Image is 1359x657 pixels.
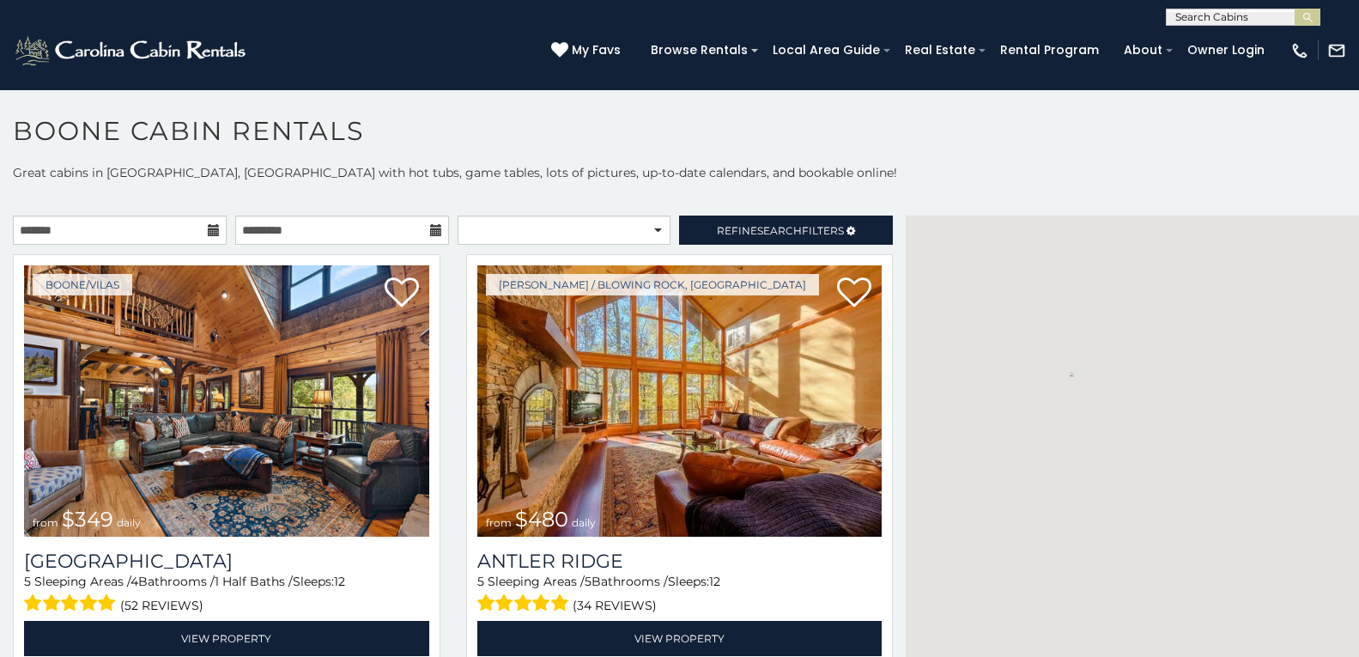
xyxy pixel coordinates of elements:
[24,574,31,589] span: 5
[709,574,720,589] span: 12
[24,550,429,573] h3: Diamond Creek Lodge
[130,574,138,589] span: 4
[515,507,568,532] span: $480
[573,594,657,617] span: (34 reviews)
[24,265,429,537] img: Diamond Creek Lodge
[572,41,621,59] span: My Favs
[486,516,512,529] span: from
[757,224,802,237] span: Search
[117,516,141,529] span: daily
[385,276,419,312] a: Add to favorites
[717,224,844,237] span: Refine Filters
[13,33,251,68] img: White-1-2.png
[551,41,625,60] a: My Favs
[642,37,756,64] a: Browse Rentals
[1290,41,1309,60] img: phone-regular-white.png
[679,216,893,245] a: RefineSearchFilters
[334,574,345,589] span: 12
[24,621,429,656] a: View Property
[24,265,429,537] a: Diamond Creek Lodge from $349 daily
[477,265,883,537] img: Antler Ridge
[486,274,819,295] a: [PERSON_NAME] / Blowing Rock, [GEOGRAPHIC_DATA]
[477,550,883,573] a: Antler Ridge
[896,37,984,64] a: Real Estate
[1179,37,1273,64] a: Owner Login
[477,621,883,656] a: View Property
[477,265,883,537] a: Antler Ridge from $480 daily
[24,550,429,573] a: [GEOGRAPHIC_DATA]
[572,516,596,529] span: daily
[585,574,592,589] span: 5
[764,37,889,64] a: Local Area Guide
[1115,37,1171,64] a: About
[1327,41,1346,60] img: mail-regular-white.png
[477,573,883,617] div: Sleeping Areas / Bathrooms / Sleeps:
[24,573,429,617] div: Sleeping Areas / Bathrooms / Sleeps:
[837,276,871,312] a: Add to favorites
[992,37,1107,64] a: Rental Program
[215,574,293,589] span: 1 Half Baths /
[62,507,113,532] span: $349
[33,516,58,529] span: from
[33,274,132,295] a: Boone/Vilas
[477,574,484,589] span: 5
[120,594,203,617] span: (52 reviews)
